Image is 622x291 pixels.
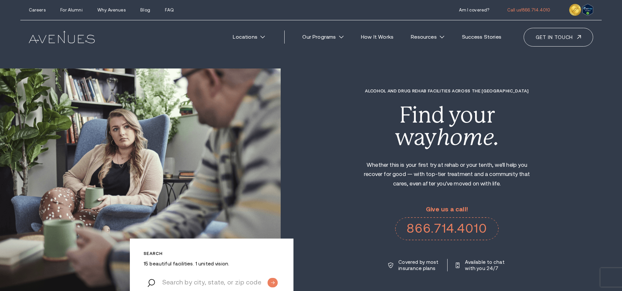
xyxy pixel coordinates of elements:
[395,217,499,240] a: 866.714.4010
[140,8,150,12] a: Blog
[437,124,499,150] i: home.
[268,278,278,287] input: Submit
[465,259,506,271] p: Available to chat with you 24/7
[60,8,82,12] a: For Alumni
[29,8,46,12] a: Careers
[144,261,280,267] p: 15 beautiful facilities. 1 united vision.
[357,161,536,189] p: Whether this is your first try at rehab or your tenth, we'll help you recover for good — with top...
[522,8,551,12] span: 866.714.4010
[97,8,125,12] a: Why Avenues
[388,259,439,271] a: Covered by most insurance plans
[165,8,173,12] a: FAQ
[455,30,508,44] a: Success Stories
[398,259,439,271] p: Covered by most insurance plans
[456,259,506,271] a: Available to chat with you 24/7
[524,28,593,47] a: Get in touch
[582,6,593,12] a: Verify LegitScript Approval for www.avenuesrecovery.com
[507,8,551,12] a: Call us!866.714.4010
[296,30,350,44] a: Our Programs
[395,206,499,213] p: Give us a call!
[357,104,536,149] div: Find your way
[144,251,280,256] p: Search
[357,88,536,93] h1: Alcohol and Drug Rehab Facilities across the [GEOGRAPHIC_DATA]
[354,30,400,44] a: How It Works
[226,30,272,44] a: Locations
[582,4,593,16] img: Verify Approval for www.avenuesrecovery.com
[404,30,451,44] a: Resources
[459,8,490,12] a: Am I covered?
